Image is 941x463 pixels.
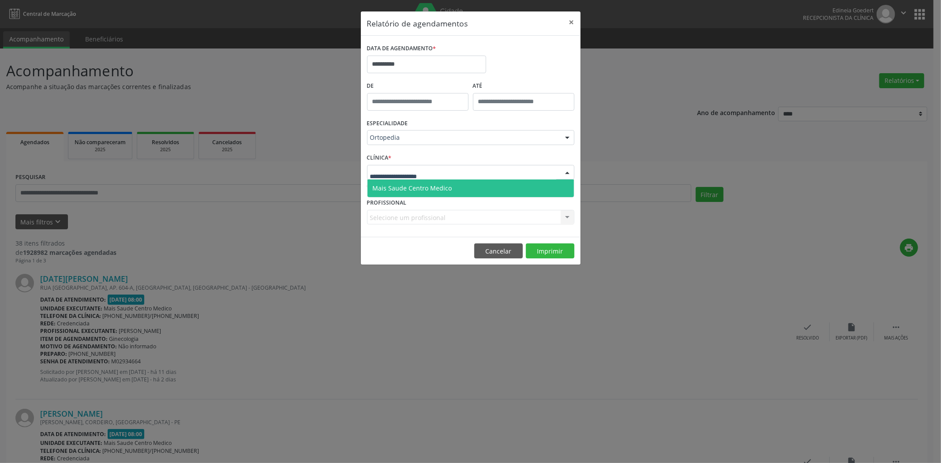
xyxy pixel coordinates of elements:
[367,79,469,93] label: De
[367,151,392,165] label: CLÍNICA
[370,133,556,142] span: Ortopedia
[473,79,574,93] label: ATÉ
[526,243,574,258] button: Imprimir
[367,18,468,29] h5: Relatório de agendamentos
[367,42,436,56] label: DATA DE AGENDAMENTO
[373,184,452,192] span: Mais Saude Centro Medico
[367,196,407,210] label: PROFISSIONAL
[563,11,581,33] button: Close
[474,243,523,258] button: Cancelar
[367,117,408,131] label: ESPECIALIDADE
